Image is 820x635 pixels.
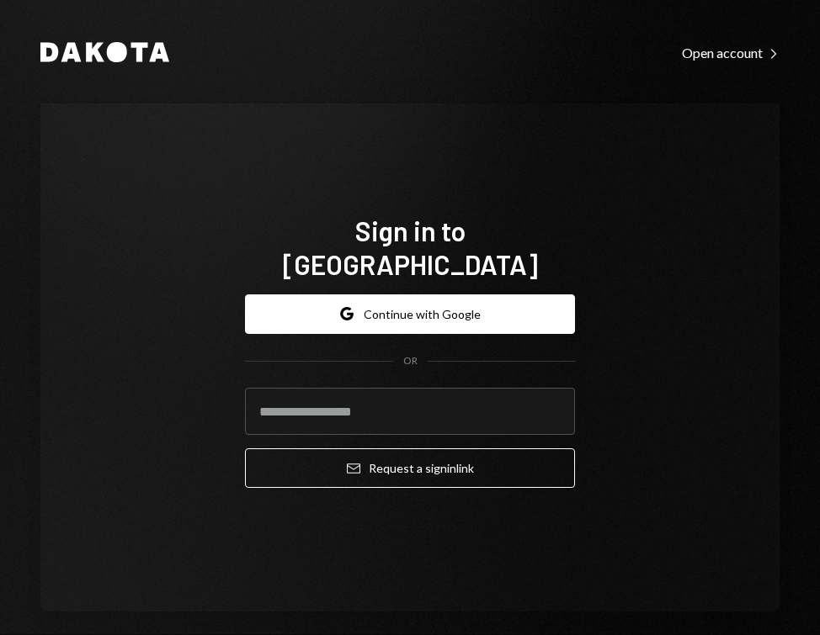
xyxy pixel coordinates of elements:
button: Continue with Google [245,294,575,334]
div: OR [403,354,418,368]
button: Request a signinlink [245,448,575,488]
h1: Sign in to [GEOGRAPHIC_DATA] [245,214,575,281]
div: Open account [682,45,780,61]
a: Open account [682,43,780,61]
